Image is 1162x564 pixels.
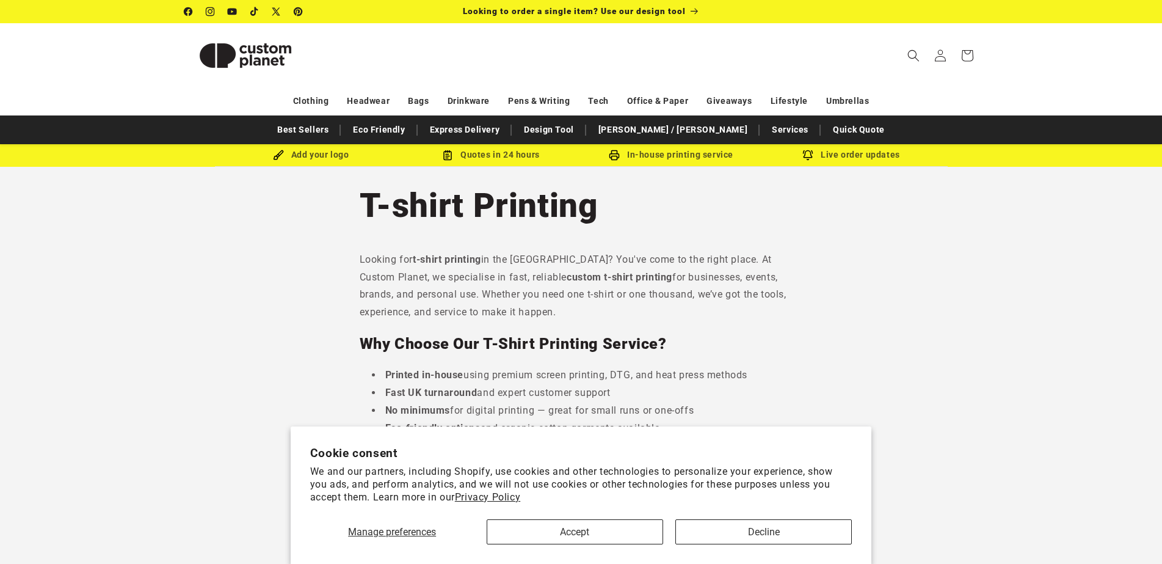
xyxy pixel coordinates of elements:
[310,519,474,544] button: Manage preferences
[310,466,852,504] p: We and our partners, including Shopify, use cookies and other technologies to personalize your ex...
[293,90,329,112] a: Clothing
[180,23,311,87] a: Custom Planet
[766,119,815,141] a: Services
[372,384,803,402] li: and expert customer support
[372,367,803,384] li: using premium screen printing, DTG, and heat press methods
[588,90,608,112] a: Tech
[581,147,761,163] div: In-house printing service
[360,184,803,227] h1: T-shirt Printing
[771,90,808,112] a: Lifestyle
[802,150,813,161] img: Order updates
[442,150,453,161] img: Order Updates Icon
[221,147,401,163] div: Add your logo
[385,387,478,398] strong: Fast UK turnaround
[360,251,803,321] p: Looking for in the [GEOGRAPHIC_DATA]? You've come to the right place. At Custom Planet, we specia...
[827,119,891,141] a: Quick Quote
[900,42,927,69] summary: Search
[385,422,481,434] strong: Eco-friendly options
[609,150,620,161] img: In-house printing
[271,119,335,141] a: Best Sellers
[408,90,429,112] a: Bags
[518,119,580,141] a: Design Tool
[592,119,753,141] a: [PERSON_NAME] / [PERSON_NAME]
[401,147,581,163] div: Quotes in 24 hours
[706,90,752,112] a: Giveaways
[385,369,464,381] strong: Printed in-house
[310,446,852,460] h2: Cookie consent
[455,491,520,503] a: Privacy Policy
[184,28,307,83] img: Custom Planet
[448,90,490,112] a: Drinkware
[761,147,942,163] div: Live order updates
[347,90,390,112] a: Headwear
[372,420,803,438] li: and organic cotton garments available
[413,254,481,265] strong: t-shirt printing
[567,271,672,283] strong: custom t-shirt printing
[508,90,570,112] a: Pens & Writing
[385,405,451,416] strong: No minimums
[424,119,506,141] a: Express Delivery
[463,6,686,16] span: Looking to order a single item? Use our design tool
[372,402,803,420] li: for digital printing — great for small runs or one-offs
[627,90,688,112] a: Office & Paper
[826,90,869,112] a: Umbrellas
[348,526,436,538] span: Manage preferences
[360,334,803,354] h2: Why Choose Our T-Shirt Printing Service?
[273,150,284,161] img: Brush Icon
[347,119,411,141] a: Eco Friendly
[487,519,663,544] button: Accept
[675,519,852,544] button: Decline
